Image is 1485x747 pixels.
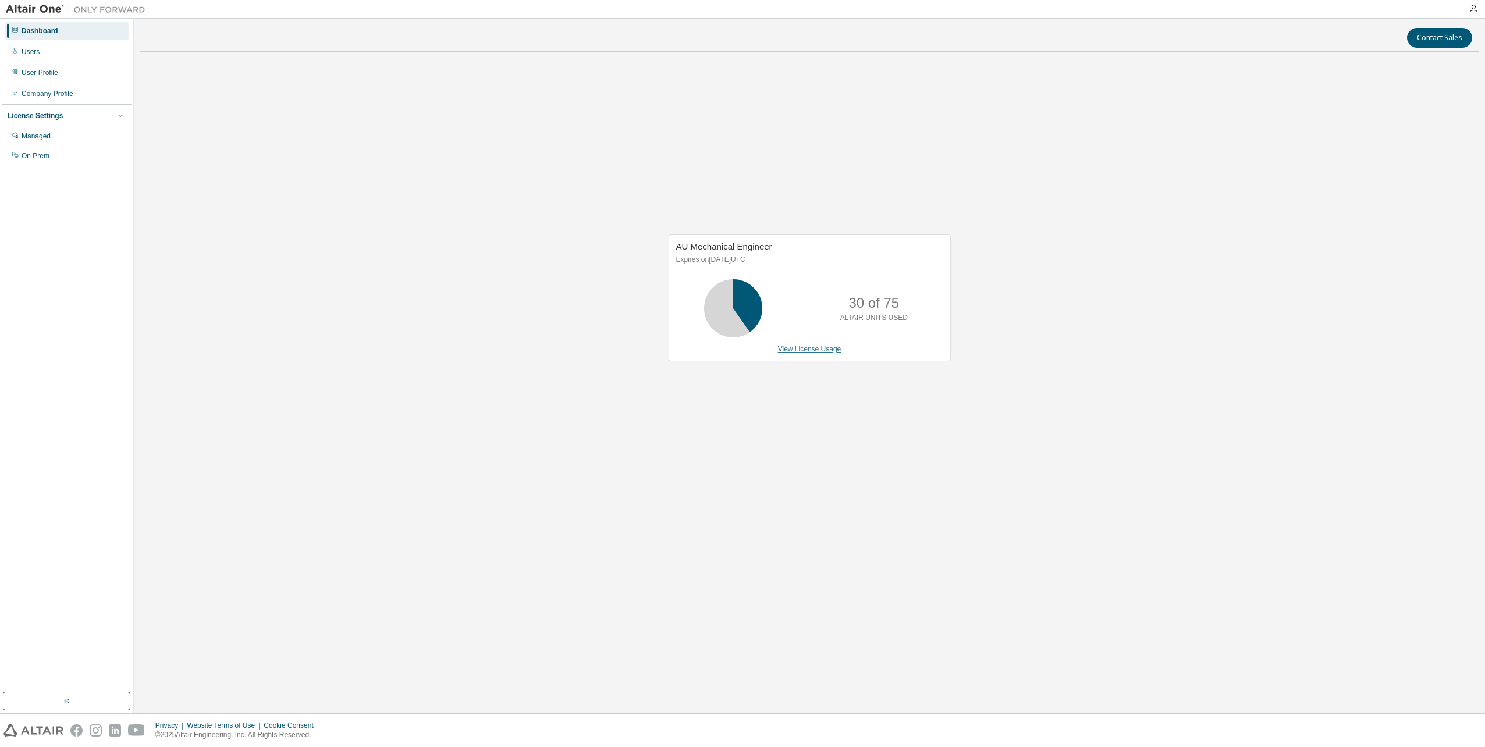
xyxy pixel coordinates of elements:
div: Website Terms of Use [187,721,264,730]
div: Privacy [155,721,187,730]
img: youtube.svg [128,724,145,737]
div: User Profile [22,68,58,77]
img: Altair One [6,3,151,15]
img: altair_logo.svg [3,724,63,737]
div: Cookie Consent [264,721,320,730]
img: facebook.svg [70,724,83,737]
div: License Settings [8,111,63,120]
div: Managed [22,131,51,141]
div: Company Profile [22,89,73,98]
div: Users [22,47,40,56]
img: instagram.svg [90,724,102,737]
div: Dashboard [22,26,58,35]
div: On Prem [22,151,49,161]
p: © 2025 Altair Engineering, Inc. All Rights Reserved. [155,730,321,740]
p: 30 of 75 [848,293,899,313]
span: AU Mechanical Engineer [676,241,772,251]
p: Expires on [DATE] UTC [676,255,940,265]
a: View License Usage [778,345,841,353]
button: Contact Sales [1407,28,1472,48]
p: ALTAIR UNITS USED [840,313,908,323]
img: linkedin.svg [109,724,121,737]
